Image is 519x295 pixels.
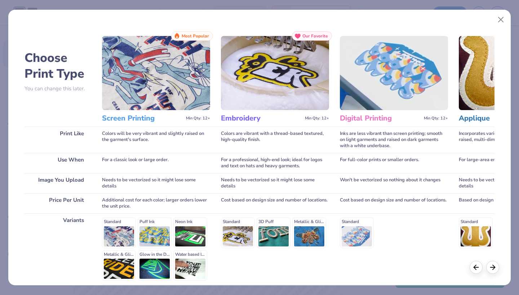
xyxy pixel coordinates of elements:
[494,13,508,27] button: Close
[340,127,448,153] div: Inks are less vibrant than screen printing; smooth on light garments and raised on dark garments ...
[305,116,329,121] span: Min Qty: 12+
[302,33,328,38] span: Our Favorite
[25,86,91,92] p: You can change this later.
[25,213,91,285] div: Variants
[102,173,210,193] div: Needs to be vectorized so it might lose some details
[221,127,329,153] div: Colors are vibrant with a thread-based textured, high-quality finish.
[25,173,91,193] div: Image You Upload
[340,153,448,173] div: For full-color prints or smaller orders.
[221,153,329,173] div: For a professional, high-end look; ideal for logos and text on hats and heavy garments.
[25,153,91,173] div: Use When
[182,33,209,38] span: Most Popular
[340,173,448,193] div: Won't be vectorized so nothing about it changes
[102,153,210,173] div: For a classic look or large order.
[221,173,329,193] div: Needs to be vectorized so it might lose some details
[25,50,91,82] h2: Choose Print Type
[221,193,329,213] div: Cost based on design size and number of locations.
[186,116,210,121] span: Min Qty: 12+
[340,36,448,110] img: Digital Printing
[25,127,91,153] div: Print Like
[340,114,421,123] h3: Digital Printing
[25,193,91,213] div: Price Per Unit
[102,114,183,123] h3: Screen Printing
[102,127,210,153] div: Colors will be very vibrant and slightly raised on the garment's surface.
[102,36,210,110] img: Screen Printing
[221,36,329,110] img: Embroidery
[102,193,210,213] div: Additional cost for each color; larger orders lower the unit price.
[424,116,448,121] span: Min Qty: 12+
[221,114,302,123] h3: Embroidery
[340,193,448,213] div: Cost based on design size and number of locations.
